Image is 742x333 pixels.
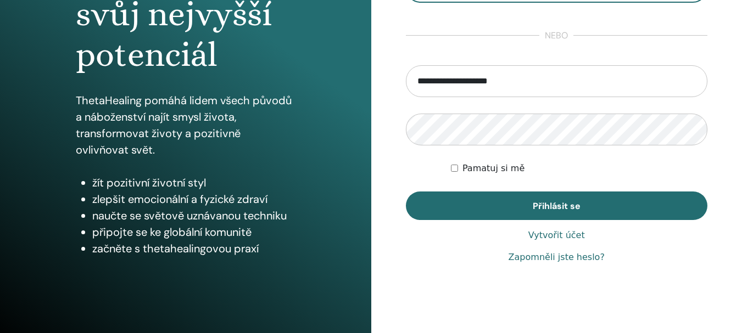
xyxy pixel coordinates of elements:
font: Vytvořit účet [528,230,585,240]
font: připojte se ke globální komunitě [92,225,252,239]
font: Přihlásit se [533,200,581,212]
font: naučte se světově uznávanou techniku [92,208,287,223]
font: žít pozitivní životní styl [92,176,206,190]
font: ThetaHealing pomáhá lidem všech původů a náboženství najít smysl života, transformovat životy a p... [76,93,292,157]
div: Udržovat ověřený/á na dobu neurčitou nebo dokud se ručně neodhlásím [451,162,707,175]
font: Pamatuj si mě [462,163,525,173]
button: Přihlásit se [406,191,708,220]
font: začněte s thetahealingovou praxí [92,241,259,256]
a: Zapomněli jste heslo? [509,251,605,264]
font: zlepšit emocionální a fyzické zdraví [92,192,267,206]
font: Zapomněli jste heslo? [509,252,605,262]
font: nebo [545,30,568,41]
a: Vytvořit účet [528,229,585,242]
